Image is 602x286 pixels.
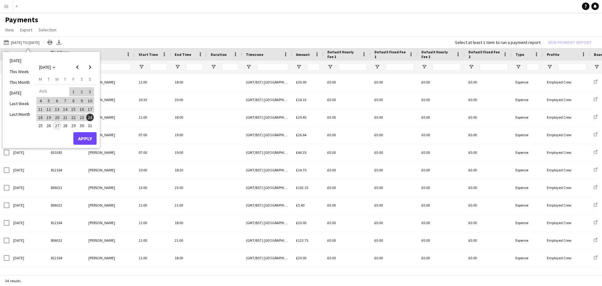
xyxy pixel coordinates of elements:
input: End Time Filter Input [186,63,203,71]
div: [DATE] [9,179,47,196]
span: 11 [37,105,44,113]
div: £0.00 [465,109,512,126]
div: £0.00 [418,144,465,161]
input: Default Fixed Fee 2 Filter Input [480,63,508,71]
button: 28-08-2025 [61,121,69,130]
div: 21:00 [171,232,207,249]
div: £0.00 [324,144,371,161]
button: Open Filter Menu [175,64,180,70]
div: £0.00 [324,232,371,249]
span: Timezone [246,52,263,57]
button: 06-08-2025 [53,97,61,105]
span: 4 [37,97,44,105]
div: (GMT/BST) [GEOGRAPHIC_DATA] [242,91,292,108]
div: £0.00 [324,179,371,196]
span: W [55,76,59,82]
div: £0.00 [465,197,512,214]
button: Open Filter Menu [374,64,380,70]
span: 9 [78,97,86,105]
div: £0.00 [418,73,465,91]
div: £0.00 [418,126,465,143]
div: 23:00 [171,179,207,196]
div: £0.00 [371,249,418,267]
span: £26.64 [296,132,306,137]
button: Choose month and year [37,62,58,73]
div: £0.00 [418,267,465,284]
div: 812164 [47,249,85,267]
button: 09-08-2025 [77,97,86,105]
app-action-btn: Export XLSX [55,39,63,46]
span: £20.00 [296,256,306,260]
button: Apply [73,132,97,145]
span: 19 [45,114,53,121]
button: 29-08-2025 [69,121,77,130]
button: Open Filter Menu [211,64,216,70]
span: Export [20,27,32,33]
span: [DATE] [39,64,51,70]
span: £123.75 [296,238,308,243]
span: Start Time [139,52,158,57]
span: 18 [37,114,44,121]
div: £0.00 [324,91,371,108]
div: [DATE] [9,232,47,249]
li: This Month [6,77,34,88]
span: 21 [61,114,69,121]
div: £0.00 [371,197,418,214]
div: Select at least 1 item to run a payment report [455,40,541,45]
span: [PERSON_NAME] [88,150,115,155]
div: £0.00 [324,214,371,231]
button: 17-08-2025 [86,105,94,113]
span: 31 [86,122,94,129]
span: 20 [53,114,61,121]
div: £0.00 [371,109,418,126]
span: 17 [86,105,94,113]
div: Employed Crew [543,109,590,126]
div: [DATE] [9,144,47,161]
div: 07:00 [135,144,171,161]
span: £30.00 [296,80,306,84]
button: Open Filter Menu [515,64,521,70]
app-action-btn: Print [46,39,54,46]
span: 1 [70,87,77,96]
span: 16 [78,105,86,113]
a: Selection [36,26,59,34]
span: End Time [175,52,191,57]
div: £0.00 [371,161,418,179]
div: Expense [512,161,543,179]
span: 14 [61,105,69,113]
div: £0.00 [418,109,465,126]
div: Expense [512,214,543,231]
div: (GMT/BST) [GEOGRAPHIC_DATA] [242,144,292,161]
input: Type Filter Input [527,63,539,71]
div: 806013 [47,179,85,196]
div: £0.00 [371,214,418,231]
span: M [39,76,42,82]
span: 23 [78,114,86,121]
div: £0.00 [418,214,465,231]
div: Expense [512,179,543,196]
input: Default Fixed Fee 1 Filter Input [386,63,414,71]
div: £0.00 [324,109,371,126]
button: 27-08-2025 [53,121,61,130]
li: [DATE] [6,55,34,66]
div: £0.00 [371,73,418,91]
div: 806013 [47,197,85,214]
span: View [5,27,14,33]
div: (GMT/BST) [GEOGRAPHIC_DATA] [242,232,292,249]
span: Default Hourly Fee 2 [421,50,453,59]
div: 18:00 [171,214,207,231]
div: [DATE] [9,249,47,267]
button: Open Filter Menu [246,64,251,70]
li: Last Week [6,98,34,109]
button: Open Filter Menu [594,64,599,70]
input: Timezone Filter Input [257,63,288,71]
span: [PERSON_NAME] [88,185,115,190]
span: 10 [86,97,94,105]
input: Profile Filter Input [558,63,586,71]
div: [DATE] [9,161,47,179]
button: 14-08-2025 [61,105,69,113]
span: 13 [53,105,61,113]
div: Employed Crew [543,73,590,91]
span: £5.40 [296,203,304,208]
div: Employed Crew [543,91,590,108]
